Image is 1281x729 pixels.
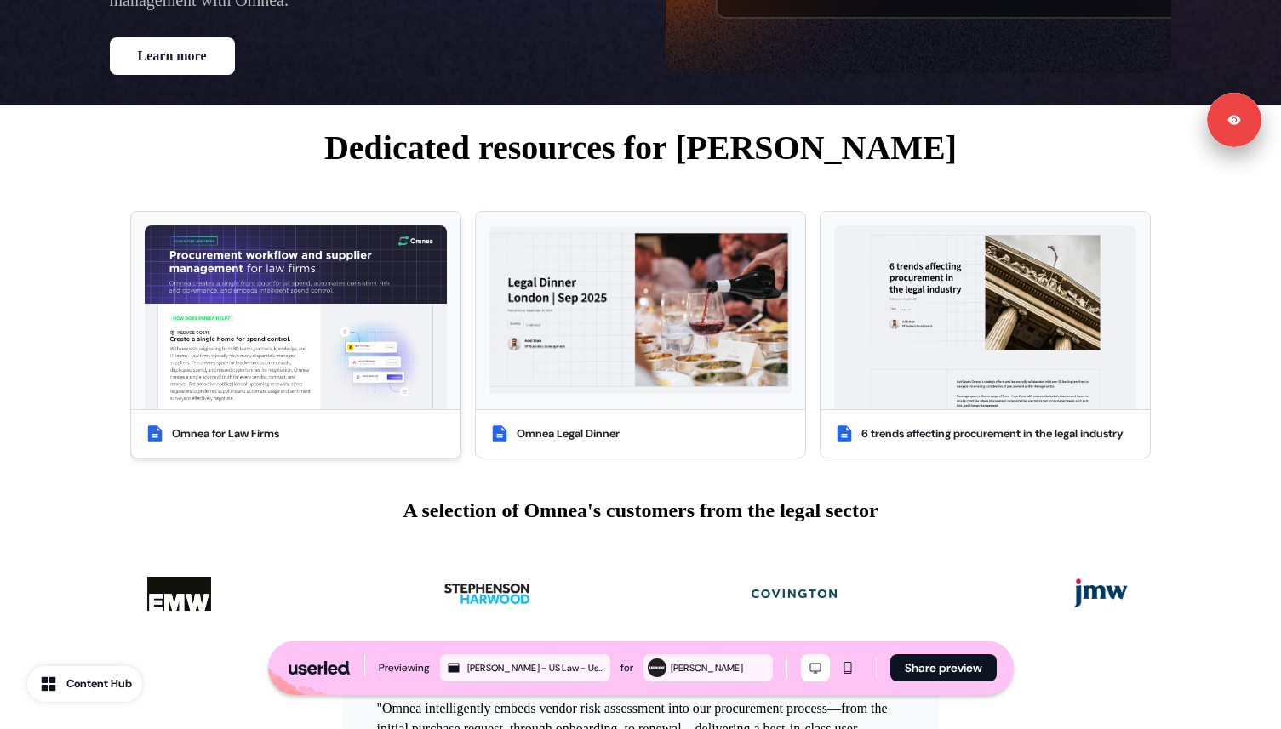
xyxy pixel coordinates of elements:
[172,425,279,442] div: Omnea for Law Firms
[110,37,235,75] button: Learn more
[517,425,620,442] div: Omnea Legal Dinner
[671,660,769,675] div: [PERSON_NAME]
[379,659,430,676] div: Previewing
[145,225,447,409] img: Omnea_for_Law_Firms.pdf
[820,211,1151,458] button: 6_trends_affecting_procurement_in_the_legal_industry.pdf6 trends affecting procurement in the leg...
[801,654,830,681] button: Desktop mode
[467,660,607,675] div: [PERSON_NAME] - US Law - Userled experiment
[130,122,1152,174] p: Dedicated resources for [PERSON_NAME]
[27,666,142,702] button: Content Hub
[890,654,997,681] button: Share preview
[475,211,806,458] button: Omnea_Legal_Dinner_(September_2025).pdfOmnea Legal Dinner
[130,211,461,458] button: Omnea_for_Law_Firms.pdfOmnea for Law Firms
[403,495,878,526] p: A selection of Omnea's customers from the legal sector
[833,654,862,681] button: Mobile mode
[66,675,132,692] div: Content Hub
[834,225,1136,409] img: 6_trends_affecting_procurement_in_the_legal_industry.pdf
[620,659,633,676] div: for
[861,425,1124,442] div: 6 trends affecting procurement in the legal industry
[489,225,792,396] img: Omnea_Legal_Dinner_(September_2025).pdf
